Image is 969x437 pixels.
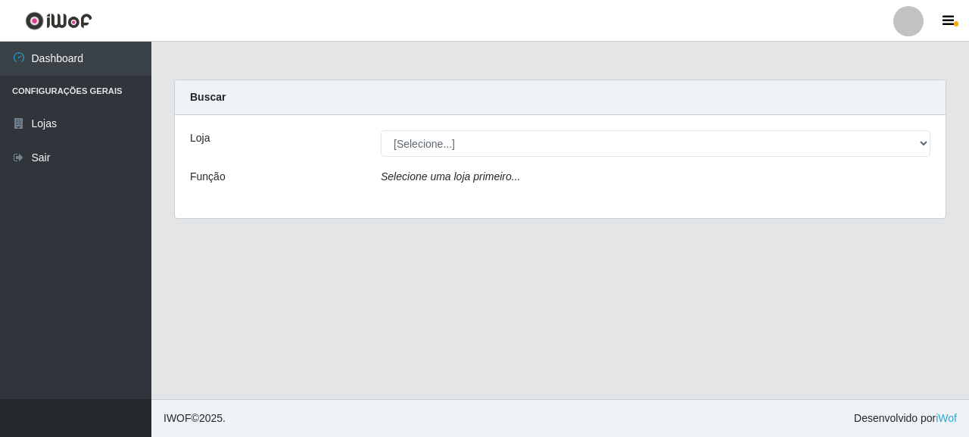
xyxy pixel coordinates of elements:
a: iWof [936,412,957,424]
span: IWOF [164,412,192,424]
strong: Buscar [190,91,226,103]
span: © 2025 . [164,410,226,426]
label: Loja [190,130,210,146]
span: Desenvolvido por [854,410,957,426]
label: Função [190,169,226,185]
img: CoreUI Logo [25,11,92,30]
i: Selecione uma loja primeiro... [381,170,520,183]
